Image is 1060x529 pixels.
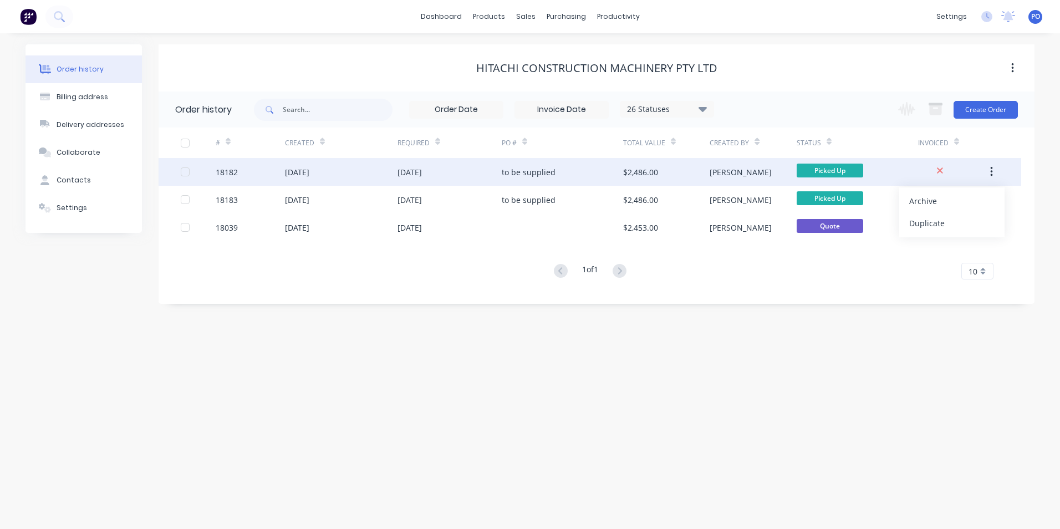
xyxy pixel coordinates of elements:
div: $2,486.00 [623,166,658,178]
button: Contacts [26,166,142,194]
div: products [467,8,511,25]
span: 10 [969,266,977,277]
div: productivity [592,8,645,25]
div: [PERSON_NAME] [710,222,772,233]
div: sales [511,8,541,25]
div: Created By [710,138,749,148]
div: settings [931,8,972,25]
div: Duplicate [909,215,995,231]
div: Required [397,138,430,148]
div: Order history [57,64,104,74]
div: [DATE] [285,222,309,233]
div: Billing address [57,92,108,102]
button: Order history [26,55,142,83]
div: Status [797,138,821,148]
div: Invoiced [918,138,949,148]
div: Settings [57,203,87,213]
div: # [216,138,220,148]
div: Status [797,128,918,158]
div: [PERSON_NAME] [710,194,772,206]
div: Invoiced [918,128,987,158]
span: Picked Up [797,191,863,205]
div: purchasing [541,8,592,25]
div: 26 Statuses [620,103,714,115]
input: Search... [283,99,393,121]
div: [PERSON_NAME] [710,166,772,178]
img: Factory [20,8,37,25]
div: 1 of 1 [582,263,598,279]
span: Picked Up [797,164,863,177]
div: [DATE] [397,166,422,178]
span: PO [1031,12,1040,22]
button: Delivery addresses [26,111,142,139]
div: $2,453.00 [623,222,658,233]
div: 18183 [216,194,238,206]
input: Order Date [410,101,503,118]
div: Required [397,128,502,158]
a: dashboard [415,8,467,25]
div: Total Value [623,138,665,148]
div: to be supplied [502,194,556,206]
div: [DATE] [397,222,422,233]
span: Quote [797,219,863,233]
div: Created [285,138,314,148]
button: Settings [26,194,142,222]
div: 18182 [216,166,238,178]
div: Collaborate [57,147,100,157]
div: Archive [909,193,995,209]
div: PO # [502,128,623,158]
button: Billing address [26,83,142,111]
div: PO # [502,138,517,148]
button: Create Order [954,101,1018,119]
div: [DATE] [397,194,422,206]
div: $2,486.00 [623,194,658,206]
div: Order history [175,103,232,116]
div: Hitachi Construction Machinery Pty Ltd [476,62,717,75]
div: [DATE] [285,194,309,206]
input: Invoice Date [515,101,608,118]
div: [DATE] [285,166,309,178]
div: Contacts [57,175,91,185]
div: to be supplied [502,166,556,178]
div: # [216,128,285,158]
div: Total Value [623,128,710,158]
div: Delivery addresses [57,120,124,130]
div: Created By [710,128,796,158]
div: 18039 [216,222,238,233]
button: Collaborate [26,139,142,166]
div: Created [285,128,397,158]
